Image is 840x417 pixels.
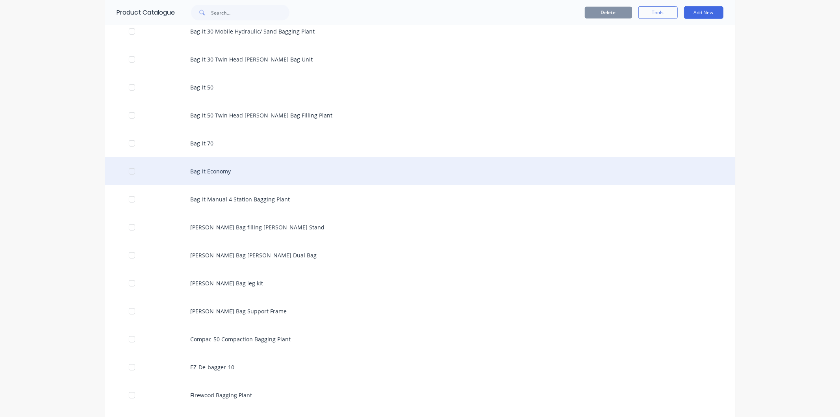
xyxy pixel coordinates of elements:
div: Bag-it 50 [105,73,735,101]
div: [PERSON_NAME] Bag Support Frame [105,297,735,325]
button: Add New [684,6,723,19]
div: [PERSON_NAME] Bag leg kit [105,269,735,297]
div: [PERSON_NAME] Bag filling [PERSON_NAME] Stand [105,213,735,241]
div: [PERSON_NAME] Bag [PERSON_NAME] Dual Bag [105,241,735,269]
div: Bag-it 50 Twin Head [PERSON_NAME] Bag Filling Plant [105,101,735,129]
div: Bag-it 30 Mobile Hydraulic/ Sand Bagging Plant [105,17,735,45]
div: Bag-It Manual 4 Station Bagging Plant [105,185,735,213]
div: Firewood Bagging Plant [105,381,735,409]
button: Tools [638,6,678,19]
div: Bag-it Economy [105,157,735,185]
div: Bag-it 30 Twin Head [PERSON_NAME] Bag Unit [105,45,735,73]
div: Bag-it 70 [105,129,735,157]
div: Compac-50 Compaction Bagging Plant [105,325,735,353]
input: Search... [211,5,289,20]
button: Delete [585,7,632,19]
div: EZ-De-bagger-10 [105,353,735,381]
